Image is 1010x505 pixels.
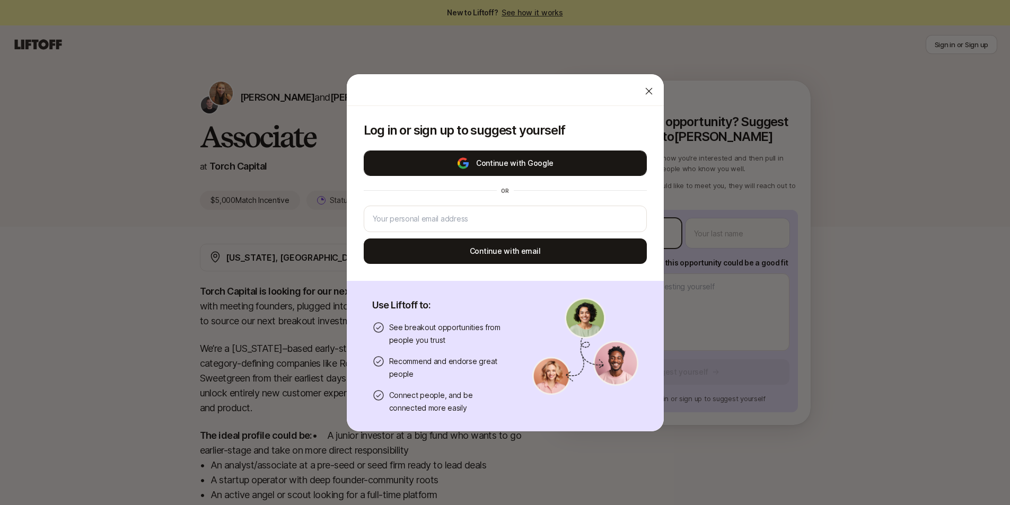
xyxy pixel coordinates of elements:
[497,187,514,195] div: or
[389,355,507,380] p: Recommend and endorse great people
[364,123,647,138] p: Log in or sign up to suggest yourself
[372,298,507,313] p: Use Liftoff to:
[456,157,470,170] img: google-logo
[532,298,638,395] img: signup-banner
[389,321,507,347] p: See breakout opportunities from people you trust
[373,212,638,225] input: Your personal email address
[389,389,507,414] p: Connect people, and be connected more easily
[364,238,647,264] button: Continue with email
[364,150,647,176] button: Continue with Google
